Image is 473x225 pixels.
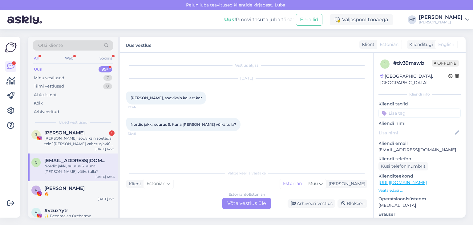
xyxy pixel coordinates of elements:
p: Kliendi tag'id [378,101,461,107]
div: 0 [103,83,112,89]
div: Nordic jakki, suurus S. Kuna [PERSON_NAME] võiks tulla? [44,163,115,174]
div: [DATE] 12:46 [95,174,115,179]
span: Romain Carrera [44,186,85,191]
span: J [35,132,37,137]
span: 12:46 [128,105,151,109]
div: Kliendi info [378,92,461,97]
div: Küsi telefoninumbrit [378,162,428,170]
button: Emailid [296,14,322,26]
span: [PERSON_NAME], sooviksin kollast kor [131,96,202,100]
div: MT [408,15,416,24]
span: #vzux7ytr [44,208,68,213]
div: [DATE] 14:23 [95,147,115,151]
div: Võta vestlus üle [222,198,271,209]
div: [PERSON_NAME] [419,20,463,25]
div: Estonian [280,179,305,188]
a: [PERSON_NAME][PERSON_NAME] [419,15,469,25]
div: Uus [34,66,42,72]
span: Nordic jakki, suurus S. Kuna [PERSON_NAME] võiks tulla? [131,122,236,127]
div: Väljaspool tööaega [330,14,393,25]
div: ✨ Become an Orcharme Ambassador! Hey! I’m [PERSON_NAME] from Orcharme 👋 – the eyewear brand made ... [44,213,115,224]
div: Klient [126,181,141,187]
div: Vestlus algas [126,63,367,68]
p: Vaata edasi ... [378,188,461,193]
label: Uus vestlus [126,40,151,49]
div: # dv39mswb [393,59,432,67]
div: Web [64,54,75,62]
span: Uued vestlused [59,120,87,125]
div: [PERSON_NAME] [326,181,365,187]
p: Klienditeekond [378,173,461,179]
p: [EMAIL_ADDRESS][DOMAIN_NAME] [378,147,461,153]
span: Joona Kalamägi [44,130,85,136]
div: Klienditugi [407,41,433,48]
div: Arhiveeri vestlus [288,199,335,208]
div: Proovi tasuta juba täna: [224,16,293,23]
span: d [383,62,386,66]
div: Blokeeri [338,199,367,208]
div: Klient [359,41,374,48]
div: [GEOGRAPHIC_DATA], [GEOGRAPHIC_DATA] [380,73,448,86]
div: [PERSON_NAME] [419,15,463,20]
p: Brauser [378,211,461,218]
div: Arhiveeritud [34,109,59,115]
div: Minu vestlused [34,75,64,81]
span: Charis.mandre@gmail.com [44,158,108,163]
a: [URL][DOMAIN_NAME] [378,180,427,185]
p: [MEDICAL_DATA] [378,202,461,209]
div: 99+ [99,66,112,72]
div: [PERSON_NAME], sooviksin soetada teie “[PERSON_NAME] vahetusjakk” musta L suuruses, aga hetkel se... [44,136,115,147]
span: C [35,160,38,165]
div: 1 [109,130,115,136]
span: Luba [273,2,287,8]
b: Uus! [224,17,236,22]
div: Estonian to Estonian [228,192,265,197]
div: [DATE] [126,76,367,81]
div: Tiimi vestlused [34,83,64,89]
div: Valige keel ja vastake [126,170,367,176]
p: Operatsioonisüsteem [378,196,461,202]
div: All [33,54,40,62]
input: Lisa tag [378,108,461,118]
span: R [35,188,38,192]
p: Kliendi telefon [378,156,461,162]
span: Muu [308,181,318,186]
div: 7 [103,75,112,81]
p: Kliendi nimi [378,120,461,127]
span: Offline [432,60,459,67]
div: [DATE] 1:23 [98,197,115,201]
span: 12:46 [128,131,151,136]
div: 🔥 [44,191,115,197]
span: Estonian [380,41,398,48]
input: Lisa nimi [379,129,454,136]
div: AI Assistent [34,92,57,98]
span: Estonian [147,180,165,187]
span: English [438,41,454,48]
p: Kliendi email [378,140,461,147]
div: Socials [98,54,113,62]
span: v [35,210,37,215]
span: Otsi kliente [38,42,63,49]
div: Kõik [34,100,43,106]
img: Askly Logo [5,42,17,53]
